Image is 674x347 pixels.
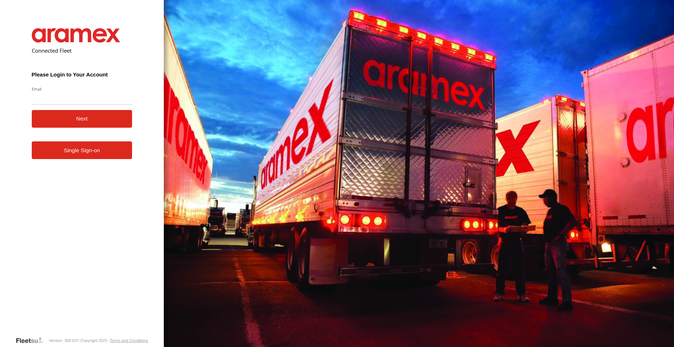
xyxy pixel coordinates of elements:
[49,338,76,343] div: Version: 308.01
[110,338,148,343] a: Terms and Conditions
[32,71,132,78] h3: Please Login to Your Account
[32,141,132,159] a: Single Sign-on
[76,338,148,343] div: © Copyright 2025 -
[32,28,121,43] img: Aramex
[32,47,132,54] h2: Connected Fleet
[32,86,132,92] label: Email
[32,110,132,128] button: Next
[16,337,49,344] a: Visit our Website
